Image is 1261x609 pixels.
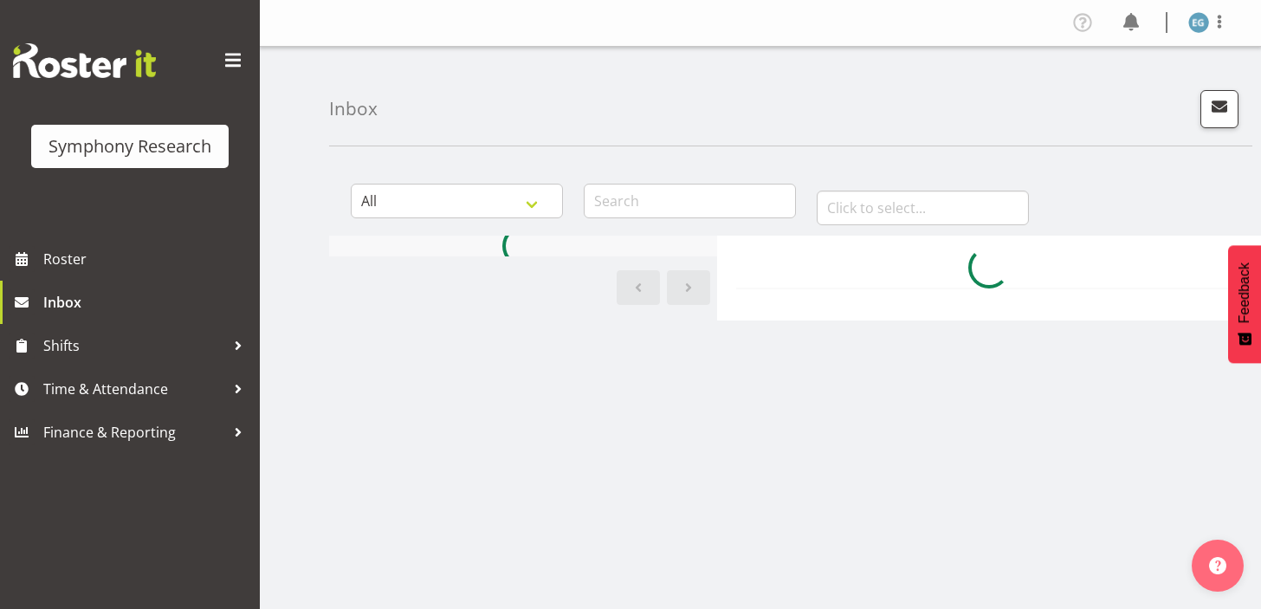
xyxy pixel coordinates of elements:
h4: Inbox [329,99,378,119]
span: Roster [43,246,251,272]
a: Next page [667,270,710,305]
span: Shifts [43,333,225,359]
button: Feedback - Show survey [1228,245,1261,363]
span: Inbox [43,289,251,315]
span: Time & Attendance [43,376,225,402]
a: Previous page [617,270,660,305]
span: Feedback [1237,262,1252,323]
div: Symphony Research [48,133,211,159]
input: Search [584,184,796,218]
img: help-xxl-2.png [1209,557,1226,574]
img: evelyn-gray1866.jpg [1188,12,1209,33]
img: Rosterit website logo [13,43,156,78]
input: Click to select... [817,191,1029,225]
span: Finance & Reporting [43,419,225,445]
